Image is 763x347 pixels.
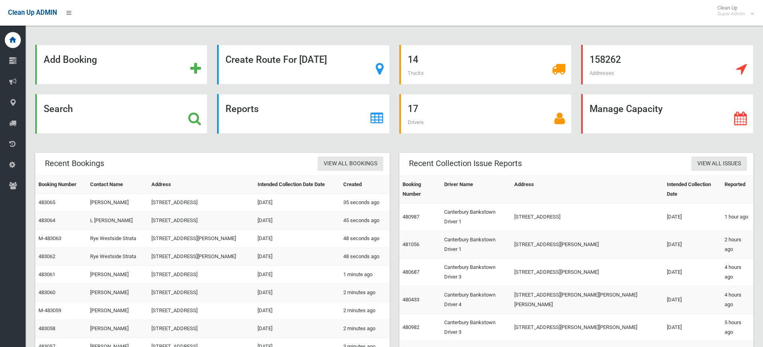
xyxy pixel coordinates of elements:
td: [STREET_ADDRESS][PERSON_NAME] [148,230,254,248]
td: [DATE] [254,212,340,230]
a: Add Booking [35,45,207,84]
th: Booking Number [35,176,87,194]
td: [STREET_ADDRESS] [148,194,254,212]
td: 2 minutes ago [340,302,390,320]
a: View All Bookings [318,156,383,171]
td: 2 minutes ago [340,320,390,338]
a: 158262 Addresses [581,45,753,84]
a: 14 Trucks [399,45,572,84]
a: Search [35,94,207,134]
td: Canterbury Bankstown Driver 3 [441,259,511,286]
small: Super Admin [717,11,745,17]
td: [DATE] [254,248,340,266]
td: [PERSON_NAME] [87,266,148,284]
th: Address [511,176,664,203]
th: Reported [721,176,753,203]
a: Reports [217,94,389,134]
td: 1 hour ago [721,203,753,231]
a: 480687 [403,269,419,275]
strong: 158262 [590,54,621,65]
span: Drivers [408,119,424,125]
td: [STREET_ADDRESS][PERSON_NAME] [148,248,254,266]
td: [DATE] [664,314,721,341]
th: Booking Number [399,176,441,203]
th: Contact Name [87,176,148,194]
a: 483064 [38,217,55,223]
a: 480982 [403,324,419,330]
a: 481056 [403,241,419,247]
td: [DATE] [254,194,340,212]
td: 2 hours ago [721,231,753,259]
span: Clean Up [713,5,753,17]
td: [DATE] [664,231,721,259]
td: [STREET_ADDRESS] [148,302,254,320]
span: Clean Up ADMIN [8,9,57,16]
th: Driver Name [441,176,511,203]
a: 483060 [38,289,55,295]
td: [DATE] [664,203,721,231]
td: Canterbury Bankstown Driver 3 [441,314,511,341]
span: Addresses [590,70,614,76]
td: [DATE] [254,302,340,320]
td: Rye Westside Strata [87,230,148,248]
strong: Add Booking [44,54,97,65]
strong: 14 [408,54,418,65]
th: Intended Collection Date Date [254,176,340,194]
td: 1 minute ago [340,266,390,284]
td: 5 hours ago [721,314,753,341]
td: [PERSON_NAME] [87,320,148,338]
strong: 17 [408,103,418,114]
span: Trucks [408,70,424,76]
th: Created [340,176,390,194]
strong: Create Route For [DATE] [225,54,327,65]
td: 48 seconds ago [340,248,390,266]
td: [STREET_ADDRESS] [148,320,254,338]
a: Manage Capacity [581,94,753,134]
td: [DATE] [664,259,721,286]
td: [DATE] [254,266,340,284]
td: [STREET_ADDRESS] [148,212,254,230]
td: [STREET_ADDRESS][PERSON_NAME] [511,259,664,286]
td: [DATE] [254,284,340,302]
td: [PERSON_NAME] [87,284,148,302]
td: [STREET_ADDRESS][PERSON_NAME][PERSON_NAME] [511,314,664,341]
a: 483061 [38,271,55,277]
a: M-483059 [38,307,61,313]
td: 35 seconds ago [340,194,390,212]
th: Address [148,176,254,194]
a: 483058 [38,325,55,331]
a: 480987 [403,214,419,220]
a: Create Route For [DATE] [217,45,389,84]
td: 48 seconds ago [340,230,390,248]
strong: Search [44,103,73,114]
td: [STREET_ADDRESS] [148,266,254,284]
strong: Manage Capacity [590,103,662,114]
td: [DATE] [254,230,340,248]
td: [STREET_ADDRESS] [511,203,664,231]
td: Canterbury Bankstown Driver 1 [441,203,511,231]
header: Recent Bookings [35,156,114,171]
td: [PERSON_NAME] [87,194,148,212]
td: [STREET_ADDRESS] [148,284,254,302]
td: [STREET_ADDRESS][PERSON_NAME] [511,231,664,259]
a: 17 Drivers [399,94,572,134]
a: 483062 [38,253,55,259]
td: Canterbury Bankstown Driver 1 [441,231,511,259]
header: Recent Collection Issue Reports [399,156,531,171]
a: 480433 [403,297,419,303]
td: [DATE] [254,320,340,338]
td: [DATE] [664,286,721,314]
strong: Reports [225,103,259,114]
a: View All Issues [691,156,747,171]
td: 45 seconds ago [340,212,390,230]
td: Canterbury Bankstown Driver 4 [441,286,511,314]
td: Rye Westside Strata [87,248,148,266]
td: [PERSON_NAME] [87,302,148,320]
a: M-483063 [38,235,61,241]
th: Intended Collection Date [664,176,721,203]
td: [STREET_ADDRESS][PERSON_NAME][PERSON_NAME][PERSON_NAME] [511,286,664,314]
td: L [PERSON_NAME] [87,212,148,230]
td: 4 hours ago [721,286,753,314]
a: 483065 [38,199,55,205]
td: 2 minutes ago [340,284,390,302]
